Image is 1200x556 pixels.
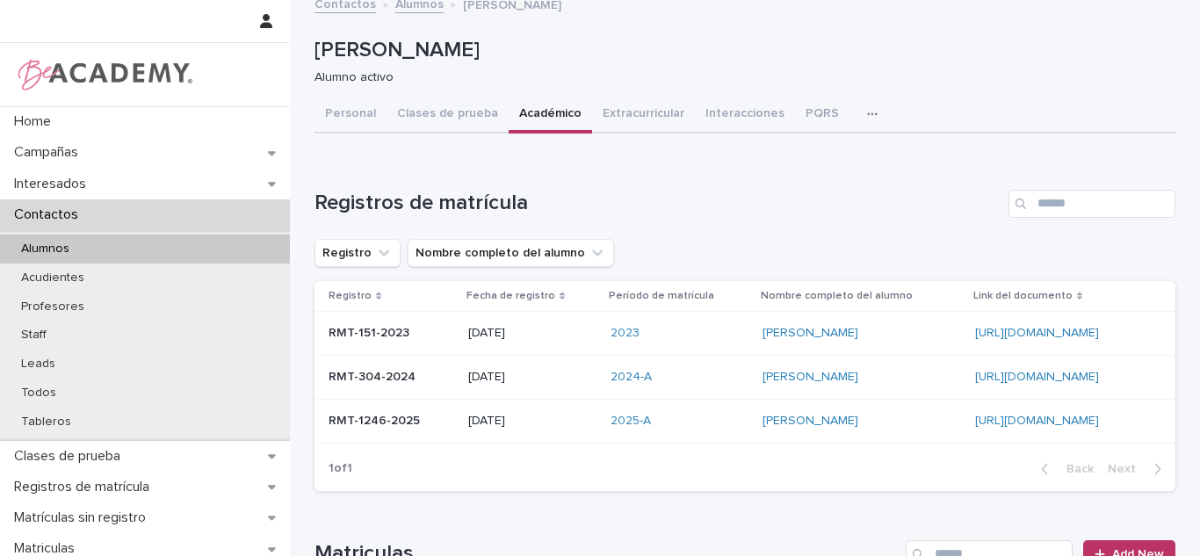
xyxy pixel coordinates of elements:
[763,414,858,429] a: [PERSON_NAME]
[468,370,596,385] p: [DATE]
[408,239,614,267] button: Nombre completo del alumno
[1101,461,1175,477] button: Next
[975,327,1099,339] a: [URL][DOMAIN_NAME]
[314,191,1001,216] h1: Registros de matrícula
[509,97,592,134] button: Académico
[763,370,858,385] a: [PERSON_NAME]
[7,144,92,161] p: Campañas
[975,371,1099,383] a: [URL][DOMAIN_NAME]
[314,399,1175,443] tr: RMT-1246-2025RMT-1246-2025 [DATE]2025-A [PERSON_NAME] [URL][DOMAIN_NAME]
[7,176,100,192] p: Interesados
[611,370,652,385] a: 2024-A
[314,38,1168,63] p: [PERSON_NAME]
[314,355,1175,399] tr: RMT-304-2024RMT-304-2024 [DATE]2024-A [PERSON_NAME] [URL][DOMAIN_NAME]
[7,357,69,372] p: Leads
[468,414,596,429] p: [DATE]
[314,239,401,267] button: Registro
[611,414,651,429] a: 2025-A
[695,97,795,134] button: Interacciones
[975,415,1099,427] a: [URL][DOMAIN_NAME]
[314,447,366,490] p: 1 of 1
[7,271,98,285] p: Acudientes
[466,286,555,306] p: Fecha de registro
[329,322,413,341] p: RMT-151-2023
[7,415,85,430] p: Tableros
[329,410,423,429] p: RMT-1246-2025
[329,286,372,306] p: Registro
[7,113,65,130] p: Home
[7,242,83,256] p: Alumnos
[7,509,160,526] p: Matrículas sin registro
[314,312,1175,356] tr: RMT-151-2023RMT-151-2023 [DATE]2023 [PERSON_NAME] [URL][DOMAIN_NAME]
[7,448,134,465] p: Clases de prueba
[7,206,92,223] p: Contactos
[314,70,1161,85] p: Alumno activo
[7,386,70,401] p: Todos
[14,57,194,92] img: WPrjXfSUmiLcdUfaYY4Q
[611,326,640,341] a: 2023
[329,366,419,385] p: RMT-304-2024
[387,97,509,134] button: Clases de prueba
[1008,190,1175,218] input: Search
[468,326,596,341] p: [DATE]
[7,300,98,314] p: Profesores
[795,97,849,134] button: PQRS
[314,97,387,134] button: Personal
[973,286,1073,306] p: Link del documento
[7,479,163,495] p: Registros de matrícula
[1056,463,1094,475] span: Back
[592,97,695,134] button: Extracurricular
[1027,461,1101,477] button: Back
[763,326,858,341] a: [PERSON_NAME]
[1108,463,1146,475] span: Next
[609,286,714,306] p: Período de matrícula
[761,286,913,306] p: Nombre completo del alumno
[7,328,61,343] p: Staff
